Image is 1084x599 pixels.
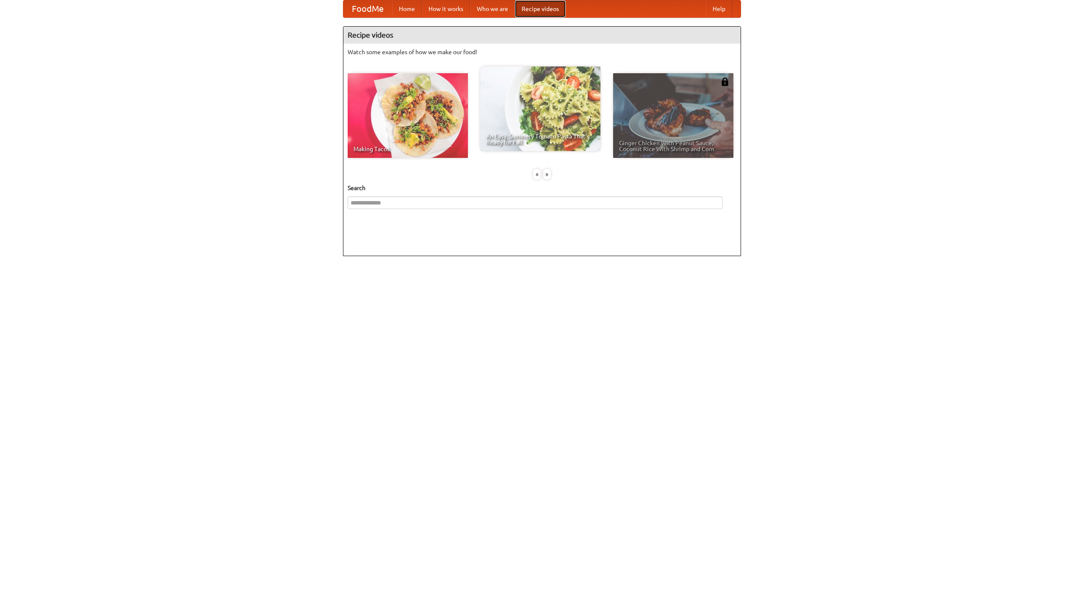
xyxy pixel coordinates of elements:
a: Making Tacos [348,73,468,158]
h4: Recipe videos [343,27,741,44]
a: An Easy, Summery Tomato Pasta That's Ready for Fall [480,66,600,151]
span: Making Tacos [354,146,462,152]
a: How it works [422,0,470,17]
span: An Easy, Summery Tomato Pasta That's Ready for Fall [486,133,595,145]
p: Watch some examples of how we make our food! [348,48,736,56]
a: Home [392,0,422,17]
a: FoodMe [343,0,392,17]
img: 483408.png [721,77,729,86]
div: » [543,169,551,179]
h5: Search [348,184,736,192]
a: Recipe videos [515,0,566,17]
a: Help [706,0,732,17]
a: Who we are [470,0,515,17]
div: « [533,169,541,179]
